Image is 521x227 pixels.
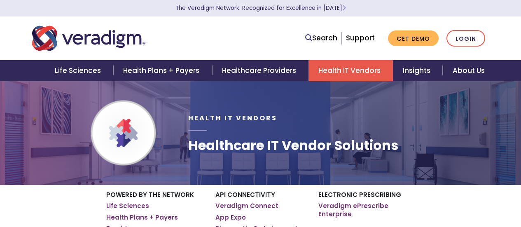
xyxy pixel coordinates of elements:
a: Health Plans + Payers [106,213,178,222]
a: App Expo [215,213,246,222]
img: Veradigm logo [32,25,145,52]
a: Login [446,30,485,47]
a: Insights [393,60,443,81]
a: Health IT Vendors [308,60,393,81]
a: Veradigm ePrescribe Enterprise [318,202,415,218]
a: The Veradigm Network: Recognized for Excellence in [DATE]Learn More [175,4,346,12]
a: Life Sciences [45,60,113,81]
a: Search [305,33,337,44]
a: Get Demo [388,30,439,47]
a: Health Plans + Payers [113,60,212,81]
span: Health IT Vendors [188,113,277,123]
a: Life Sciences [106,202,149,210]
a: About Us [443,60,495,81]
a: Healthcare Providers [212,60,308,81]
span: Learn More [342,4,346,12]
a: Support [346,33,375,43]
a: Veradigm Connect [215,202,278,210]
h1: Healthcare IT Vendor Solutions [188,138,398,153]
